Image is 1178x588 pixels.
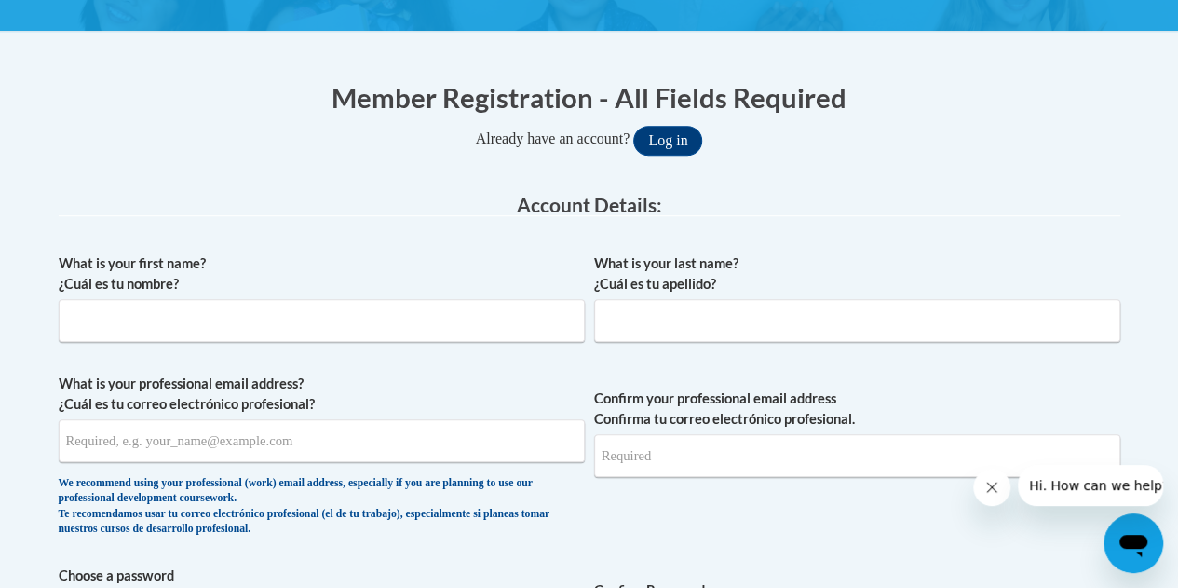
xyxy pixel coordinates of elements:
[59,476,585,538] div: We recommend using your professional (work) email address, especially if you are planning to use ...
[1018,465,1163,506] iframe: Message from company
[1104,513,1163,573] iframe: Button to launch messaging window
[11,13,151,28] span: Hi. How can we help?
[594,299,1120,342] input: Metadata input
[594,253,1120,294] label: What is your last name? ¿Cuál es tu apellido?
[59,253,585,294] label: What is your first name? ¿Cuál es tu nombre?
[973,469,1010,506] iframe: Close message
[594,434,1120,477] input: Required
[517,193,662,216] span: Account Details:
[476,130,630,146] span: Already have an account?
[633,126,702,156] button: Log in
[59,374,585,415] label: What is your professional email address? ¿Cuál es tu correo electrónico profesional?
[59,78,1120,116] h1: Member Registration - All Fields Required
[594,389,1120,430] label: Confirm your professional email address Confirma tu correo electrónico profesional.
[59,419,585,462] input: Metadata input
[59,299,585,342] input: Metadata input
